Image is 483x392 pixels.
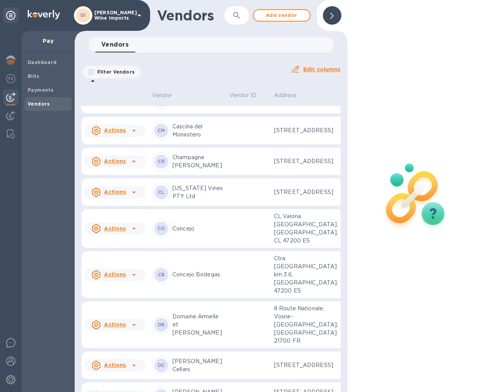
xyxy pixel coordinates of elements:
[6,74,15,83] img: Foreign exchange
[104,127,126,133] u: Actions
[172,271,223,279] p: Concejo Bodegas
[172,313,223,337] p: Domaine Armelle et [PERSON_NAME]
[229,91,266,99] span: Vendor ID
[274,157,338,165] p: [STREET_ADDRESS]
[274,188,338,196] p: [STREET_ADDRESS]
[158,322,165,328] b: DR
[158,362,165,368] b: DC
[229,91,256,99] p: Vendor ID
[28,73,39,79] b: Bills
[28,87,53,93] b: Payments
[274,305,338,345] p: 8 Route Nationale, Vosne-[GEOGRAPHIC_DATA], [GEOGRAPHIC_DATA] 21700 FR
[157,7,224,24] h1: Vendors
[172,153,223,170] p: Champagne [PERSON_NAME]
[172,357,223,373] p: [PERSON_NAME] Cellars
[274,212,338,245] p: CL Valoria [GEOGRAPHIC_DATA], [GEOGRAPHIC_DATA], CL 47200 ES
[274,126,338,135] p: [STREET_ADDRESS]
[152,91,182,99] span: Vendor
[94,10,133,21] p: [PERSON_NAME] Wine Imports
[172,225,223,233] p: Concejo
[157,128,165,133] b: CM
[274,254,338,295] p: Ctra. [GEOGRAPHIC_DATA] km 3.6, [GEOGRAPHIC_DATA], 47200 ES
[104,189,126,195] u: Actions
[80,12,86,18] b: DI
[28,59,57,65] b: Dashboard
[172,123,223,139] p: Cascina del Monastero
[274,91,306,99] span: Address
[94,69,135,75] p: Filter Vendors
[303,66,341,72] u: Edit columns
[101,39,129,50] span: Vendors
[104,225,126,232] u: Actions
[104,362,126,368] u: Actions
[274,91,296,99] p: Address
[274,361,338,369] p: [STREET_ADDRESS]
[104,321,126,328] u: Actions
[157,225,165,231] b: CO
[158,158,165,164] b: CR
[158,272,165,278] b: CB
[152,91,172,99] p: Vendor
[104,271,126,278] u: Actions
[28,10,60,19] img: Logo
[28,37,69,45] p: Pay
[28,101,50,107] b: Vendors
[158,189,165,195] b: CL
[3,8,18,23] div: Unpin categories
[253,9,311,22] button: Add vendor
[104,158,126,164] u: Actions
[260,11,304,20] span: Add vendor
[172,184,223,200] p: [US_STATE] Vines PTY Ltd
